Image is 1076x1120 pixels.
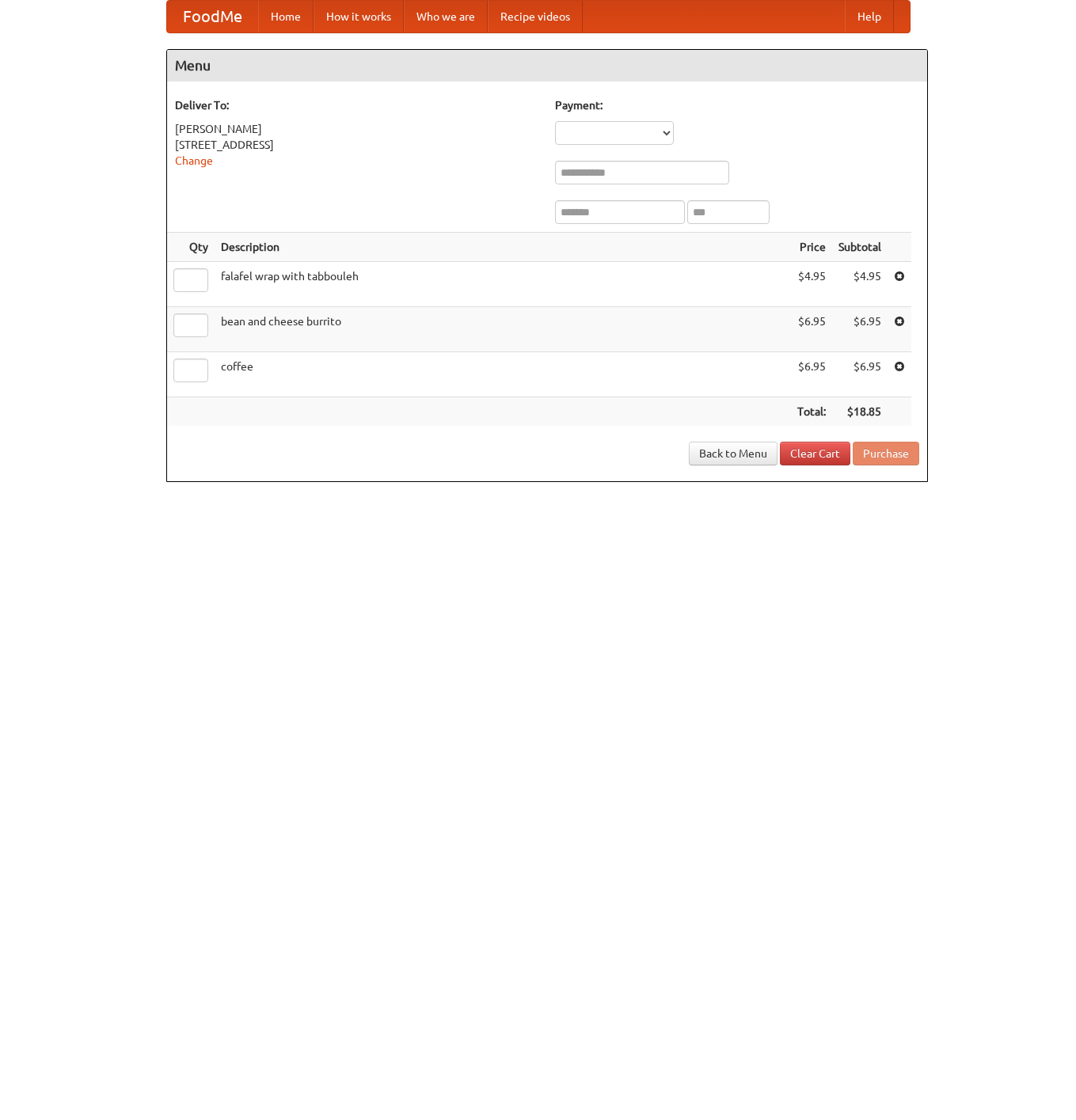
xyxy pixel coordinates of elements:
[215,352,791,397] td: coffee
[175,97,539,113] h5: Deliver To:
[175,121,539,137] div: [PERSON_NAME]
[791,262,832,307] td: $4.95
[791,397,832,427] th: Total:
[853,442,919,465] button: Purchase
[167,50,927,82] h4: Menu
[832,307,888,352] td: $6.95
[555,97,919,113] h5: Payment:
[791,233,832,262] th: Price
[791,307,832,352] td: $6.95
[832,233,888,262] th: Subtotal
[215,233,791,262] th: Description
[167,1,258,32] a: FoodMe
[845,1,894,32] a: Help
[314,1,404,32] a: How it works
[791,352,832,397] td: $6.95
[215,262,791,307] td: falafel wrap with tabbouleh
[175,154,213,167] a: Change
[167,233,215,262] th: Qty
[780,442,850,465] a: Clear Cart
[689,442,778,465] a: Back to Menu
[175,137,539,153] div: [STREET_ADDRESS]
[832,397,888,427] th: $18.85
[215,307,791,352] td: bean and cheese burrito
[258,1,314,32] a: Home
[832,352,888,397] td: $6.95
[404,1,488,32] a: Who we are
[488,1,583,32] a: Recipe videos
[832,262,888,307] td: $4.95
